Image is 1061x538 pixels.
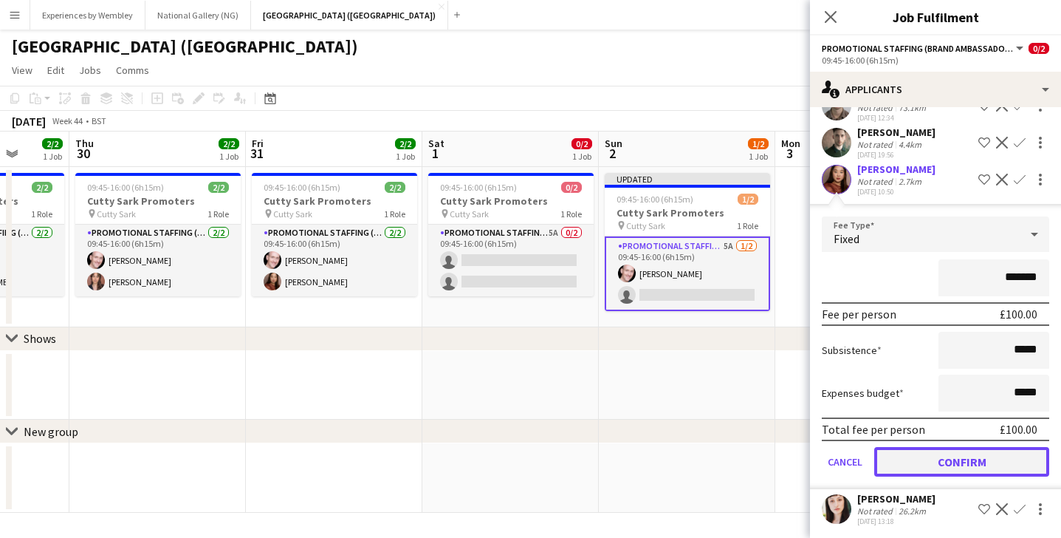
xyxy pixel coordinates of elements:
app-job-card: Updated09:45-16:00 (6h15m)1/2Cutty Sark Promoters Cutty Sark1 RolePromotional Staffing (Brand Amb... [605,173,770,311]
span: 30 [73,145,94,162]
span: 0/2 [561,182,582,193]
div: 1 Job [749,151,768,162]
span: 0/2 [1029,43,1049,54]
div: Total fee per person [822,422,925,437]
div: [DATE] 19:56 [857,150,935,160]
a: Jobs [73,61,107,80]
button: Cancel [822,447,868,477]
div: [DATE] 10:50 [857,187,935,197]
button: Experiences by Wembley [30,1,145,30]
div: £100.00 [1000,422,1037,437]
span: Edit [47,64,64,77]
span: Sat [428,137,444,150]
span: 1/2 [748,138,769,149]
span: Comms [116,64,149,77]
span: 1 [426,145,444,162]
span: Fixed [834,231,859,246]
a: Edit [41,61,70,80]
app-card-role: Promotional Staffing (Brand Ambassadors)2/209:45-16:00 (6h15m)[PERSON_NAME][PERSON_NAME] [252,225,417,296]
div: BST [92,115,106,126]
span: Sun [605,137,622,150]
span: 1 Role [560,208,582,219]
app-card-role: Promotional Staffing (Brand Ambassadors)5A0/209:45-16:00 (6h15m) [428,225,594,296]
span: Cutty Sark [450,208,489,219]
div: Not rated [857,139,896,150]
h3: Job Fulfilment [810,7,1061,27]
div: Shows [24,331,56,346]
div: 1 Job [43,151,62,162]
label: Expenses budget [822,387,904,400]
span: 2/2 [395,138,416,149]
span: 1 Role [737,220,758,231]
app-card-role: Promotional Staffing (Brand Ambassadors)5A1/209:45-16:00 (6h15m)[PERSON_NAME] [605,236,770,311]
div: 1 Job [219,151,238,162]
span: 1 Role [207,208,229,219]
div: 26.2km [896,505,929,517]
span: Mon [781,137,800,150]
span: Cutty Sark [97,208,136,219]
span: 09:45-16:00 (6h15m) [264,182,340,193]
div: [DATE] 12:34 [857,113,935,123]
div: Applicants [810,72,1061,107]
button: [GEOGRAPHIC_DATA] ([GEOGRAPHIC_DATA]) [251,1,448,30]
div: 09:45-16:00 (6h15m) [822,55,1049,66]
button: Confirm [874,447,1049,477]
div: [DATE] [12,114,46,129]
span: Thu [75,137,94,150]
div: £100.00 [1000,307,1037,321]
app-job-card: 09:45-16:00 (6h15m)2/2Cutty Sark Promoters Cutty Sark1 RolePromotional Staffing (Brand Ambassador... [75,173,241,296]
app-job-card: 09:45-16:00 (6h15m)0/2Cutty Sark Promoters Cutty Sark1 RolePromotional Staffing (Brand Ambassador... [428,173,594,296]
span: 2/2 [42,138,63,149]
div: 4.4km [896,139,924,150]
div: New group [24,424,78,439]
div: [PERSON_NAME] [857,492,935,505]
h3: Cutty Sark Promoters [605,206,770,219]
div: [DATE] 13:18 [857,517,935,526]
h3: Cutty Sark Promoters [252,194,417,208]
span: Jobs [79,64,101,77]
app-job-card: 09:45-16:00 (6h15m)2/2Cutty Sark Promoters Cutty Sark1 RolePromotional Staffing (Brand Ambassador... [252,173,417,296]
span: 31 [250,145,264,162]
div: 2.7km [896,176,924,187]
h1: [GEOGRAPHIC_DATA] ([GEOGRAPHIC_DATA]) [12,35,358,58]
span: 2/2 [32,182,52,193]
span: View [12,64,32,77]
span: Fri [252,137,264,150]
div: 1 Job [572,151,591,162]
a: View [6,61,38,80]
div: Fee per person [822,307,896,321]
span: 2 [602,145,622,162]
h3: Cutty Sark Promoters [75,194,241,208]
span: 09:45-16:00 (6h15m) [87,182,164,193]
button: Promotional Staffing (Brand Ambassadors) [822,43,1026,54]
span: 09:45-16:00 (6h15m) [440,182,517,193]
div: 73.1km [896,102,929,113]
div: Updated [605,173,770,185]
a: Comms [110,61,155,80]
span: 2/2 [385,182,405,193]
label: Subsistence [822,344,882,357]
span: 09:45-16:00 (6h15m) [617,194,693,205]
span: 1 Role [384,208,405,219]
app-card-role: Promotional Staffing (Brand Ambassadors)2/209:45-16:00 (6h15m)[PERSON_NAME][PERSON_NAME] [75,225,241,296]
span: 1 Role [31,208,52,219]
span: 0/2 [571,138,592,149]
button: National Gallery (NG) [145,1,251,30]
span: Week 44 [49,115,86,126]
div: Not rated [857,176,896,187]
div: [PERSON_NAME] [857,163,935,176]
div: [PERSON_NAME] [857,126,935,139]
span: 1/2 [738,194,758,205]
span: 2/2 [208,182,229,193]
h3: Cutty Sark Promoters [428,194,594,208]
div: Not rated [857,102,896,113]
span: 2/2 [219,138,239,149]
span: Promotional Staffing (Brand Ambassadors) [822,43,1014,54]
div: 1 Job [396,151,415,162]
span: Cutty Sark [626,220,665,231]
span: 3 [779,145,800,162]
